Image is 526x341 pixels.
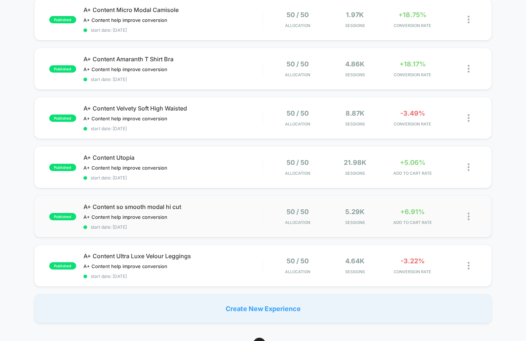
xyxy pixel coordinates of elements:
[287,60,309,68] span: 50 / 50
[49,115,76,122] span: published
[83,27,263,33] span: start date: [DATE]
[287,11,309,19] span: 50 / 50
[328,72,382,77] span: Sessions
[328,171,382,176] span: Sessions
[83,214,167,220] span: A+ Content help improve conversion
[83,6,263,13] span: A+ Content Micro Modal Camisole
[386,269,440,274] span: CONVERSION RATE
[83,55,263,63] span: A+ Content Amaranth T Shirt Bra
[83,105,263,112] span: A+ Content Velvety Soft High Waisted
[83,263,167,269] span: A+ Content help improve conversion
[287,257,309,265] span: 50 / 50
[386,171,440,176] span: ADD TO CART RATE
[285,269,310,274] span: Allocation
[400,159,425,166] span: +5.06%
[49,262,76,270] span: published
[83,165,167,171] span: A+ Content help improve conversion
[49,16,76,23] span: published
[468,163,469,171] img: close
[285,23,310,28] span: Allocation
[83,252,263,260] span: A+ Content Ultra Luxe Velour Leggings
[398,11,426,19] span: +18.75%
[328,220,382,225] span: Sessions
[400,109,425,117] span: -3.49%
[285,220,310,225] span: Allocation
[285,171,310,176] span: Allocation
[83,154,263,161] span: A+ Content Utopia
[83,274,263,279] span: start date: [DATE]
[400,60,426,68] span: +18.17%
[49,213,76,220] span: published
[285,72,310,77] span: Allocation
[83,116,167,121] span: A+ Content help improve conversion
[346,11,364,19] span: 1.97k
[83,17,167,23] span: A+ Content help improve conversion
[287,159,309,166] span: 50 / 50
[83,66,167,72] span: A+ Content help improve conversion
[287,208,309,216] span: 50 / 50
[285,121,310,127] span: Allocation
[468,16,469,23] img: close
[83,175,263,181] span: start date: [DATE]
[49,65,76,73] span: published
[83,224,263,230] span: start date: [DATE]
[345,60,365,68] span: 4.86k
[83,77,263,82] span: start date: [DATE]
[345,208,365,216] span: 5.29k
[468,65,469,73] img: close
[468,262,469,270] img: close
[328,269,382,274] span: Sessions
[386,72,440,77] span: CONVERSION RATE
[328,121,382,127] span: Sessions
[386,23,440,28] span: CONVERSION RATE
[328,23,382,28] span: Sessions
[287,109,309,117] span: 50 / 50
[400,208,425,216] span: +6.91%
[386,220,440,225] span: ADD TO CART RATE
[83,126,263,131] span: start date: [DATE]
[386,121,440,127] span: CONVERSION RATE
[345,257,365,265] span: 4.64k
[468,114,469,122] img: close
[346,109,365,117] span: 8.87k
[83,203,263,210] span: A+ Content so smooth modal hi cut
[34,294,492,323] div: Create New Experience
[468,213,469,220] img: close
[401,257,425,265] span: -3.22%
[49,164,76,171] span: published
[344,159,366,166] span: 21.98k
